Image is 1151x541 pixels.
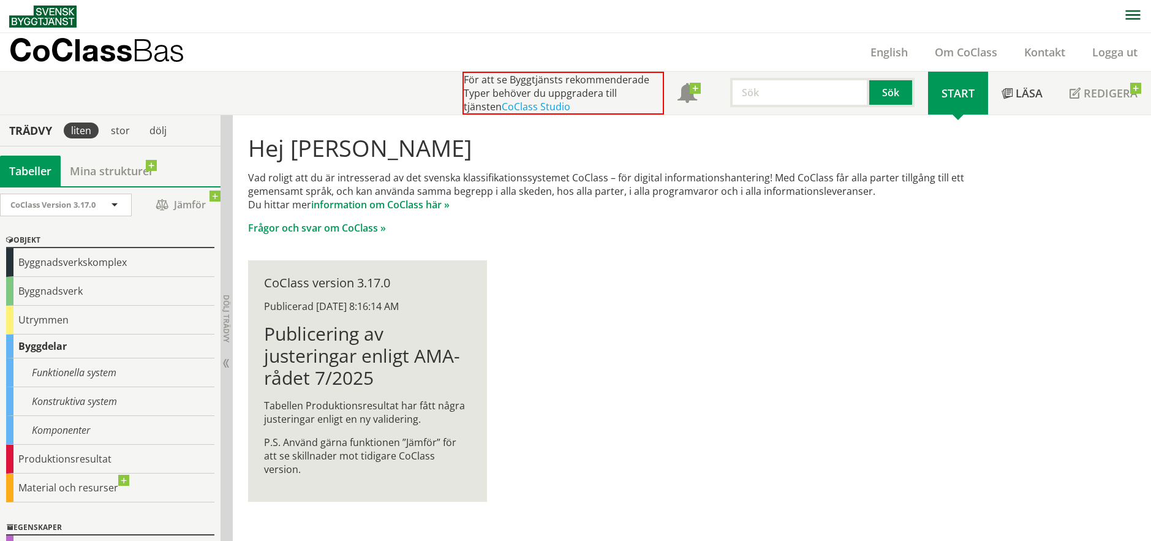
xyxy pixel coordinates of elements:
[677,85,697,104] span: Notifikationer
[1016,86,1043,100] span: Läsa
[502,100,570,113] a: CoClass Studio
[6,521,214,535] div: Egenskaper
[6,248,214,277] div: Byggnadsverkskomplex
[869,78,915,107] button: Sök
[2,124,59,137] div: Trädvy
[142,123,174,138] div: dölj
[857,45,921,59] a: English
[6,474,214,502] div: Material och resurser
[988,72,1056,115] a: Läsa
[6,233,214,248] div: Objekt
[1079,45,1151,59] a: Logga ut
[942,86,975,100] span: Start
[144,194,217,216] span: Jämför
[264,323,470,389] h1: Publicering av justeringar enligt AMA-rådet 7/2025
[221,295,232,342] span: Dölj trädvy
[248,221,386,235] a: Frågor och svar om CoClass »
[264,300,470,313] div: Publicerad [DATE] 8:16:14 AM
[9,6,77,28] img: Svensk Byggtjänst
[10,199,96,210] span: CoClass Version 3.17.0
[104,123,137,138] div: stor
[6,277,214,306] div: Byggnadsverk
[6,306,214,335] div: Utrymmen
[61,156,163,186] a: Mina strukturer
[264,436,470,476] p: P.S. Använd gärna funktionen ”Jämför” för att se skillnader mot tidigare CoClass version.
[248,134,1001,161] h1: Hej [PERSON_NAME]
[6,335,214,358] div: Byggdelar
[921,45,1011,59] a: Om CoClass
[6,445,214,474] div: Produktionsresultat
[462,72,664,115] div: För att se Byggtjänsts rekommenderade Typer behöver du uppgradera till tjänsten
[264,276,470,290] div: CoClass version 3.17.0
[6,358,214,387] div: Funktionella system
[64,123,99,138] div: liten
[264,399,470,426] p: Tabellen Produktionsresultat har fått några justeringar enligt en ny validering.
[9,43,184,57] p: CoClass
[730,78,869,107] input: Sök
[9,33,211,71] a: CoClassBas
[6,387,214,416] div: Konstruktiva system
[1084,86,1138,100] span: Redigera
[928,72,988,115] a: Start
[1056,72,1151,115] a: Redigera
[311,198,450,211] a: information om CoClass här »
[1011,45,1079,59] a: Kontakt
[248,171,1001,211] p: Vad roligt att du är intresserad av det svenska klassifikationssystemet CoClass – för digital inf...
[132,32,184,68] span: Bas
[6,416,214,445] div: Komponenter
